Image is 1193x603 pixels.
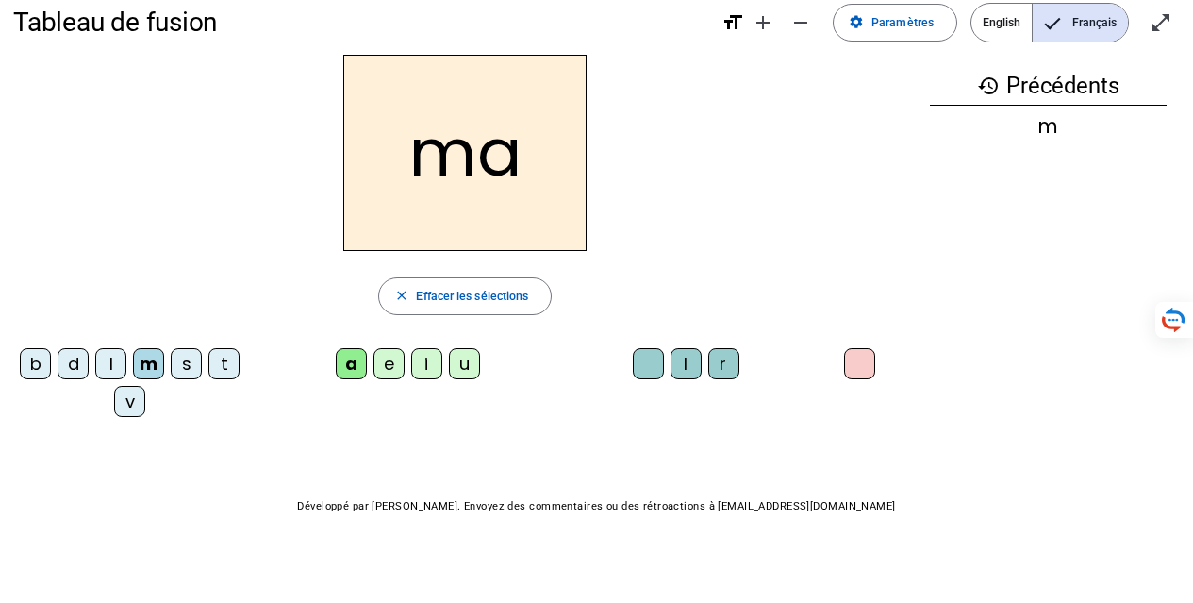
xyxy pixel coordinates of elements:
[849,15,864,30] mat-icon: settings
[1150,11,1172,34] mat-icon: open_in_full
[411,348,442,379] div: i
[744,4,782,42] button: Augmenter la taille de la police
[871,13,934,33] span: Paramètres
[752,11,774,34] mat-icon: add
[971,4,1032,42] span: English
[1033,4,1128,42] span: Français
[20,348,51,379] div: b
[449,348,480,379] div: u
[133,348,164,379] div: m
[58,348,89,379] div: d
[171,348,202,379] div: s
[343,55,587,251] h2: ma
[114,386,145,417] div: v
[394,289,409,304] mat-icon: close
[336,348,367,379] div: a
[416,287,528,307] span: Effacer les sélections
[721,11,744,34] mat-icon: format_size
[708,348,739,379] div: r
[373,348,405,379] div: e
[1142,4,1180,42] button: Entrer en plein écran
[789,11,812,34] mat-icon: remove
[671,348,702,379] div: l
[833,4,957,42] button: Paramètres
[970,3,1129,42] mat-button-toggle-group: Language selection
[378,277,553,315] button: Effacer les sélections
[13,496,1180,516] p: Développé par [PERSON_NAME]. Envoyez des commentaires ou des rétroactions à [EMAIL_ADDRESS][DOMAI...
[782,4,820,42] button: Diminuer la taille de la police
[930,116,1167,136] div: m
[95,348,126,379] div: l
[930,68,1167,106] h3: Précédents
[977,75,1000,97] mat-icon: history
[208,348,240,379] div: t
